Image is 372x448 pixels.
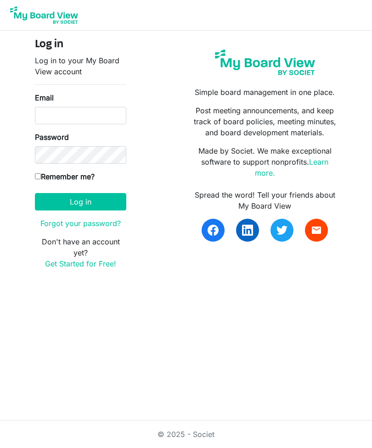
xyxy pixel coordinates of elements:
[35,171,95,182] label: Remember me?
[193,145,337,178] p: Made by Societ. We make exceptional software to support nonprofits.
[193,87,337,98] p: Simple board management in one place.
[7,4,81,27] img: My Board View Logo
[193,189,337,211] div: Spread the word! Tell your friends about My Board View
[40,219,121,228] a: Forgot your password?
[35,38,126,51] h4: Log in
[242,225,253,236] img: linkedin.svg
[158,430,214,439] a: © 2025 - Societ
[311,225,322,236] span: email
[45,259,116,268] a: Get Started for Free!
[35,193,126,210] button: Log in
[35,236,126,269] p: Don't have an account yet?
[305,219,328,242] a: email
[211,45,319,79] img: my-board-view-societ.svg
[35,132,69,143] label: Password
[35,55,126,77] p: Log in to your My Board View account
[276,225,287,236] img: twitter.svg
[35,92,54,103] label: Email
[35,173,41,179] input: Remember me?
[208,225,219,236] img: facebook.svg
[193,105,337,138] p: Post meeting announcements, and keep track of board policies, meeting minutes, and board developm...
[255,157,329,177] a: Learn more.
